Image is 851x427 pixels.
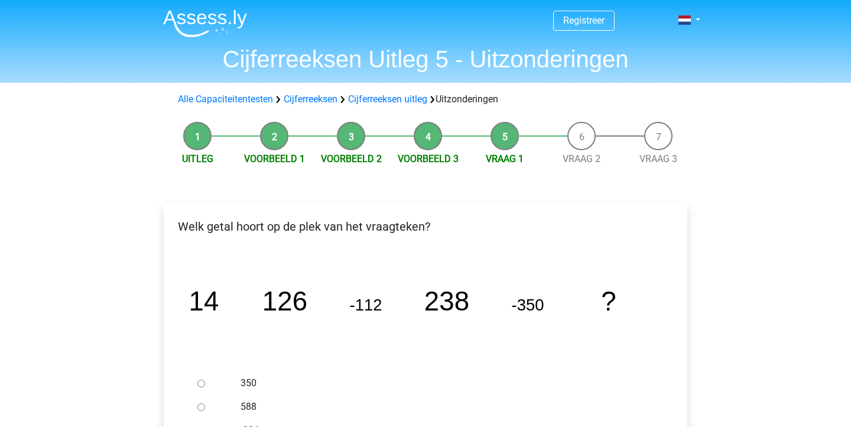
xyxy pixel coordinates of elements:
a: Registreer [563,15,605,26]
a: Alle Capaciteitentesten [178,93,273,105]
tspan: -350 [512,296,544,314]
p: Welk getal hoort op de plek van het vraagteken? [173,218,678,235]
a: Voorbeeld 3 [398,153,459,164]
a: Vraag 3 [639,153,677,164]
tspan: 126 [262,286,307,316]
tspan: ? [601,286,616,316]
a: Vraag 1 [486,153,524,164]
a: Cijferreeksen [284,93,337,105]
a: Cijferreeksen uitleg [348,93,427,105]
a: Voorbeeld 1 [244,153,305,164]
tspan: 238 [424,286,469,316]
tspan: 14 [189,286,219,316]
div: Uitzonderingen [173,92,678,106]
label: 350 [241,376,649,390]
img: Assessly [163,9,247,37]
a: Voorbeeld 2 [321,153,382,164]
a: Vraag 2 [563,153,600,164]
a: Uitleg [182,153,213,164]
h1: Cijferreeksen Uitleg 5 - Uitzonderingen [154,45,697,73]
tspan: -112 [350,296,382,314]
label: 588 [241,400,649,414]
